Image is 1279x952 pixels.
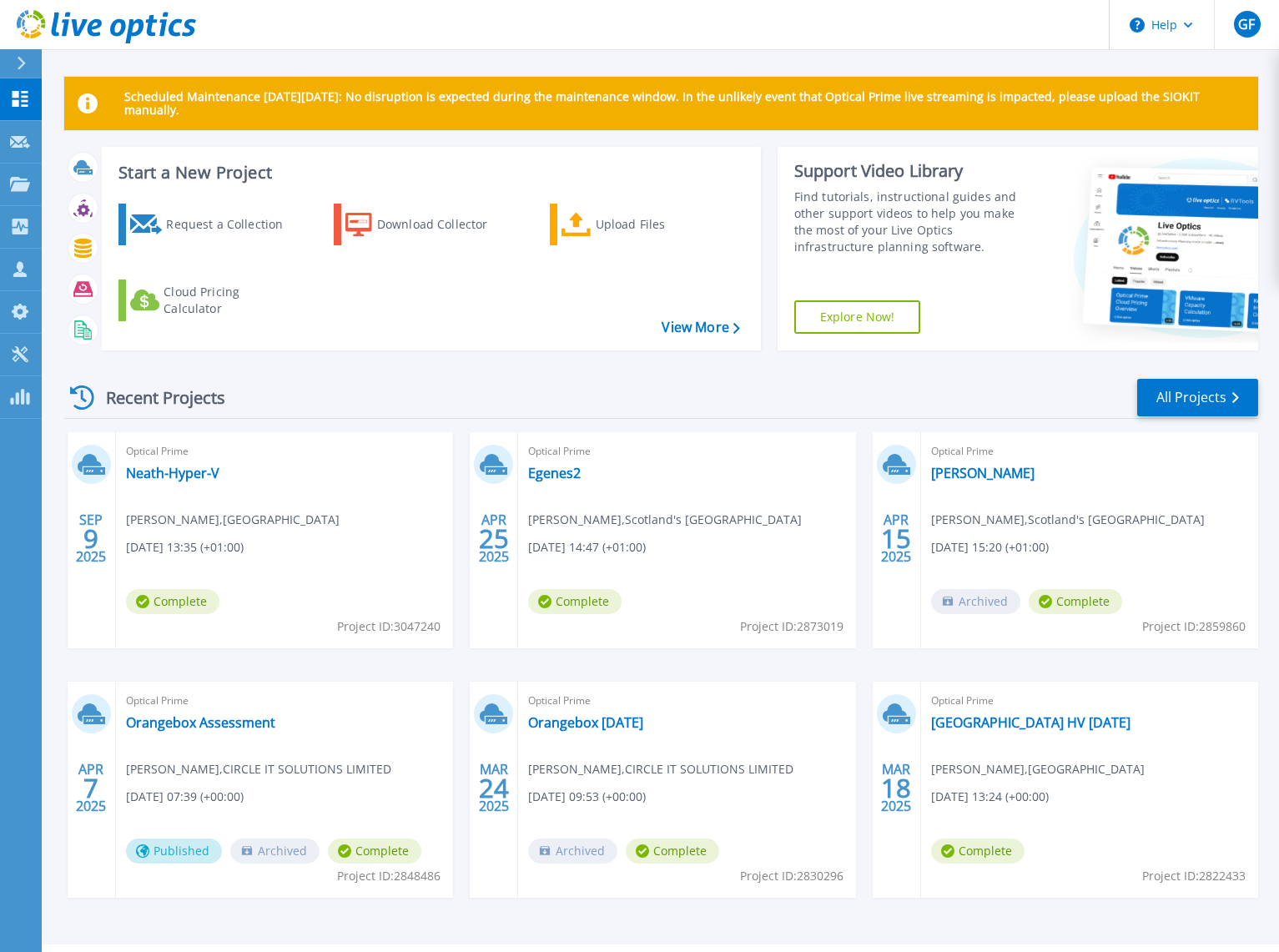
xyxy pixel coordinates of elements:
span: 15 [881,531,911,546]
span: Project ID: 2873019 [740,617,843,636]
div: APR 2025 [75,758,107,819]
span: GF [1238,18,1255,31]
span: [DATE] 13:35 (+01:00) [126,538,244,557]
span: [DATE] 14:47 (+01:00) [528,538,646,557]
div: Support Video Library [794,160,1035,182]
div: MAR 2025 [880,758,912,819]
div: Cloud Pricing Calculator [164,284,297,317]
a: Neath-Hyper-V [126,465,219,481]
span: Project ID: 2859860 [1142,617,1246,636]
a: [PERSON_NAME] [931,465,1035,481]
span: [PERSON_NAME] , CIRCLE IT SOLUTIONS LIMITED [126,760,391,778]
span: Optical Prime [528,692,845,710]
span: 9 [83,531,98,546]
span: [PERSON_NAME] , Scotland's [GEOGRAPHIC_DATA] [528,511,802,529]
a: Orangebox Assessment [126,714,275,731]
a: Egenes2 [528,465,581,481]
a: View More [662,320,739,335]
div: Upload Files [596,208,729,241]
div: Find tutorials, instructional guides and other support videos to help you make the most of your L... [794,189,1035,255]
span: Project ID: 2822433 [1142,867,1246,885]
div: Recent Projects [64,377,248,418]
span: Archived [230,839,320,864]
p: Scheduled Maintenance [DATE][DATE]: No disruption is expected during the maintenance window. In t... [124,90,1245,117]
a: Upload Files [550,204,736,245]
span: Optical Prime [126,442,443,461]
span: Complete [931,839,1025,864]
span: 7 [83,781,98,795]
a: Orangebox [DATE] [528,714,643,731]
a: Cloud Pricing Calculator [118,280,305,321]
span: [DATE] 09:53 (+00:00) [528,788,646,806]
span: [DATE] 13:24 (+00:00) [931,788,1049,806]
span: Complete [1029,589,1122,614]
div: MAR 2025 [478,758,510,819]
span: [DATE] 15:20 (+01:00) [931,538,1049,557]
span: Archived [528,839,617,864]
span: Project ID: 2848486 [337,867,441,885]
span: Project ID: 2830296 [740,867,843,885]
span: Complete [528,589,622,614]
a: Request a Collection [118,204,305,245]
span: Optical Prime [931,692,1248,710]
span: 18 [881,781,911,795]
h3: Start a New Project [118,164,739,182]
span: [PERSON_NAME] , CIRCLE IT SOLUTIONS LIMITED [528,760,793,778]
div: SEP 2025 [75,508,107,569]
a: Explore Now! [794,300,921,334]
a: All Projects [1137,379,1258,416]
div: APR 2025 [478,508,510,569]
span: [PERSON_NAME] , [GEOGRAPHIC_DATA] [126,511,340,529]
span: 25 [479,531,509,546]
div: Request a Collection [166,208,300,241]
span: [DATE] 07:39 (+00:00) [126,788,244,806]
span: Complete [626,839,719,864]
span: 24 [479,781,509,795]
span: [PERSON_NAME] , Scotland's [GEOGRAPHIC_DATA] [931,511,1205,529]
div: APR 2025 [880,508,912,569]
span: Complete [126,589,219,614]
span: Published [126,839,222,864]
span: Complete [328,839,421,864]
a: [GEOGRAPHIC_DATA] HV [DATE] [931,714,1130,731]
span: Project ID: 3047240 [337,617,441,636]
span: Optical Prime [528,442,845,461]
span: [PERSON_NAME] , [GEOGRAPHIC_DATA] [931,760,1145,778]
a: Download Collector [334,204,520,245]
span: Optical Prime [931,442,1248,461]
div: Download Collector [377,208,511,241]
span: Archived [931,589,1020,614]
span: Optical Prime [126,692,443,710]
